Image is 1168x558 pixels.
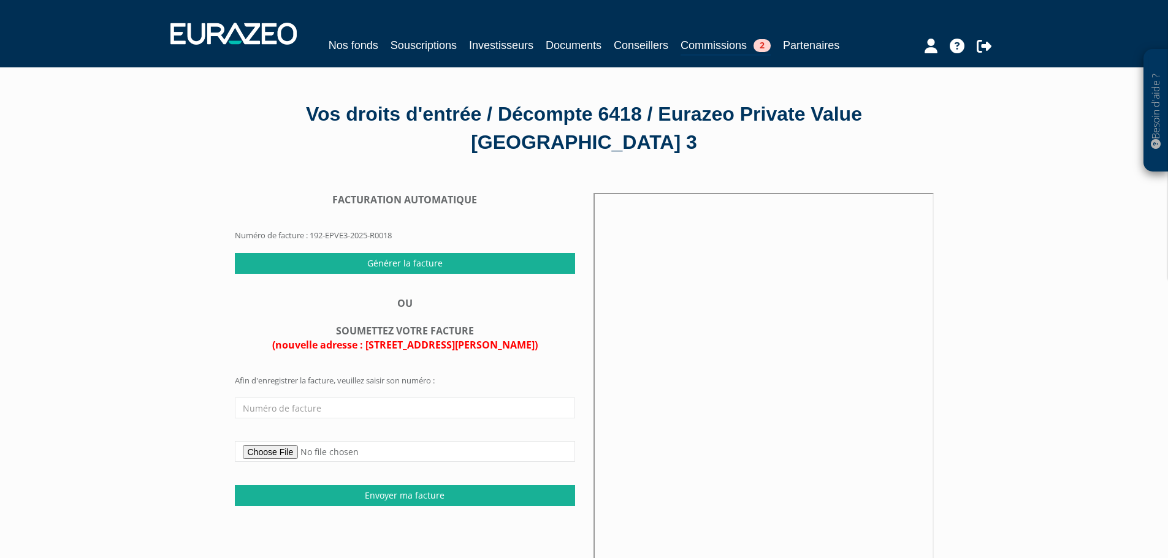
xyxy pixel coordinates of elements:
a: Nos fonds [329,37,378,54]
div: Vos droits d'entrée / Décompte 6418 / Eurazeo Private Value [GEOGRAPHIC_DATA] 3 [235,100,934,156]
span: (nouvelle adresse : [STREET_ADDRESS][PERSON_NAME]) [272,338,538,352]
a: Conseillers [614,37,668,54]
a: Commissions2 [681,37,771,56]
p: Besoin d'aide ? [1149,56,1163,166]
form: Numéro de facture : 192-EPVE3-2025-R0018 [235,193,575,252]
div: FACTURATION AUTOMATIQUE [235,193,575,207]
form: Afin d'enregistrer la facture, veuillez saisir son numéro : [235,375,575,505]
a: Investisseurs [469,37,533,54]
input: Envoyer ma facture [235,485,575,506]
a: Souscriptions [391,37,457,54]
input: Générer la facture [235,253,575,274]
span: 2 [754,39,771,52]
a: Documents [546,37,601,54]
a: Partenaires [783,37,839,54]
img: 1732889491-logotype_eurazeo_blanc_rvb.png [170,23,297,45]
input: Numéro de facture [235,398,575,418]
div: OU SOUMETTEZ VOTRE FACTURE [235,296,575,352]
